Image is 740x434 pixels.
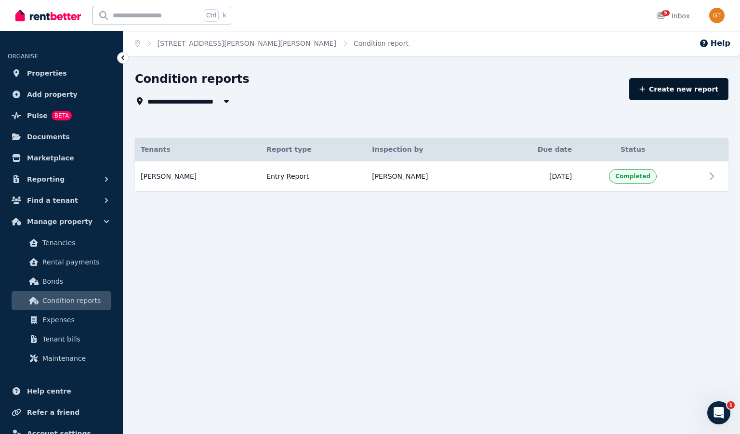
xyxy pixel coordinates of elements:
[52,111,72,120] span: BETA
[27,173,65,185] span: Reporting
[27,407,79,418] span: Refer a friend
[27,67,67,79] span: Properties
[8,85,115,104] a: Add property
[629,78,728,100] a: Create new report
[699,38,730,49] button: Help
[707,401,730,424] iframe: Intercom live chat
[42,256,107,268] span: Rental payments
[656,11,690,21] div: Inbox
[709,8,725,23] img: Gloria Thompson
[12,272,111,291] a: Bonds
[492,138,578,161] th: Due date
[42,237,107,249] span: Tenancies
[42,314,107,326] span: Expenses
[12,310,111,329] a: Expenses
[492,161,578,192] td: [DATE]
[12,233,111,252] a: Tenancies
[141,171,197,181] span: [PERSON_NAME]
[27,385,71,397] span: Help centre
[662,10,670,16] span: 5
[27,110,48,121] span: Pulse
[354,39,409,48] span: Condition report
[27,89,78,100] span: Add property
[135,71,250,87] h1: Condition reports
[12,252,111,272] a: Rental payments
[8,64,115,83] a: Properties
[8,148,115,168] a: Marketplace
[8,191,115,210] button: Find a tenant
[8,127,115,146] a: Documents
[42,295,107,306] span: Condition reports
[42,353,107,364] span: Maintenance
[15,8,81,23] img: RentBetter
[12,291,111,310] a: Condition reports
[141,145,171,154] span: Tenants
[42,333,107,345] span: Tenant bills
[27,131,70,143] span: Documents
[8,403,115,422] a: Refer a friend
[727,401,735,409] span: 1
[12,349,111,368] a: Maintenance
[42,276,107,287] span: Bonds
[27,152,74,164] span: Marketplace
[261,161,366,192] td: Entry Report
[261,138,366,161] th: Report type
[8,53,38,60] span: ORGANISE
[372,171,428,181] span: [PERSON_NAME]
[27,195,78,206] span: Find a tenant
[223,12,226,19] span: k
[123,31,420,56] nav: Breadcrumb
[615,172,650,180] span: Completed
[8,381,115,401] a: Help centre
[27,216,92,227] span: Manage property
[8,106,115,125] a: PulseBETA
[366,138,492,161] th: Inspection by
[8,170,115,189] button: Reporting
[204,9,219,22] span: Ctrl
[12,329,111,349] a: Tenant bills
[578,138,688,161] th: Status
[8,212,115,231] button: Manage property
[158,39,336,47] a: [STREET_ADDRESS][PERSON_NAME][PERSON_NAME]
